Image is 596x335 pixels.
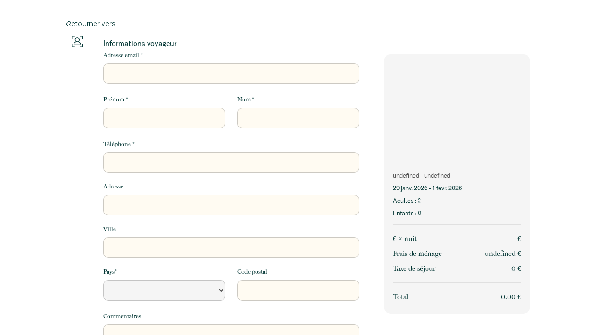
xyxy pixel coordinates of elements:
p: Adultes : 2 [393,196,521,205]
p: € [517,233,521,244]
label: Nom * [237,95,254,104]
label: Pays [103,267,117,276]
p: Taxe de séjour [393,263,436,274]
img: guests-info [72,36,83,47]
label: Code postal [237,267,267,276]
label: Commentaires [103,312,141,321]
select: Default select example [103,280,225,301]
p: 29 janv. 2026 - 1 févr. 2026 [393,184,521,193]
label: Adresse [103,182,123,191]
img: rental-image [384,54,530,164]
p: 0 € [511,263,521,274]
p: Enfants : 0 [393,209,521,218]
label: Ville [103,225,116,234]
label: Téléphone * [103,140,135,149]
p: Frais de ménage [393,248,442,259]
span: 0.00 € [501,293,521,301]
span: Total [393,293,408,301]
p: Informations voyageur [103,39,359,48]
a: Retourner vers [66,19,530,29]
p: undefined - undefined [393,171,521,180]
label: Prénom * [103,95,128,104]
p: € × nuit [393,233,417,244]
label: Adresse email * [103,51,143,60]
p: undefined € [485,248,521,259]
